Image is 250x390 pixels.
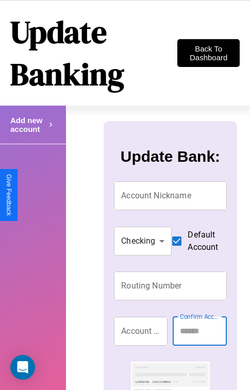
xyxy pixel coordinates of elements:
[121,148,220,165] h3: Update Bank:
[188,229,218,253] span: Default Account
[180,312,221,321] label: Confirm Account Number
[10,355,35,380] div: Open Intercom Messenger
[10,11,177,95] h1: Update Banking
[5,174,12,216] div: Give Feedback
[177,39,240,67] button: Back To Dashboard
[114,227,172,256] div: Checking
[10,116,46,133] h4: Add new account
